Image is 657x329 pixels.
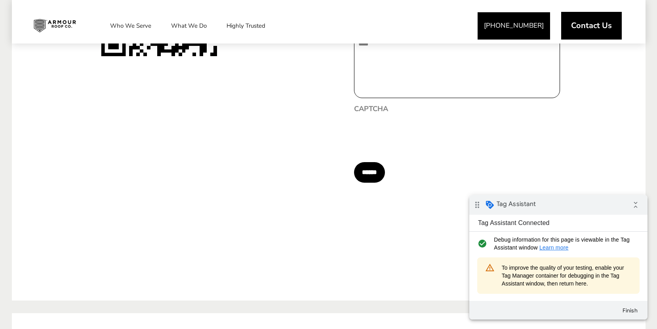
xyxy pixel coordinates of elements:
i: Collapse debug badge [158,2,174,18]
i: check_circle [6,41,19,57]
a: [PHONE_NUMBER] [478,12,550,40]
label: CAPTCHA [354,104,388,113]
img: Industrial and Commercial Roofing Company | Armour Roof Co. [27,16,82,36]
a: What We Do [163,16,215,36]
span: Contact Us [571,22,612,30]
a: Highly Trusted [219,16,273,36]
i: warning_amber [14,65,27,81]
iframe: reCAPTCHA [354,119,474,149]
span: Debug information for this page is viewable in the Tag Assistant window [25,41,165,57]
span: To improve the quality of your testing, enable your Tag Manager container for debugging in the Ta... [32,69,162,93]
a: Contact Us [561,12,622,40]
a: Learn more [70,49,99,56]
button: Finish [147,108,175,123]
a: Who We Serve [102,16,159,36]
